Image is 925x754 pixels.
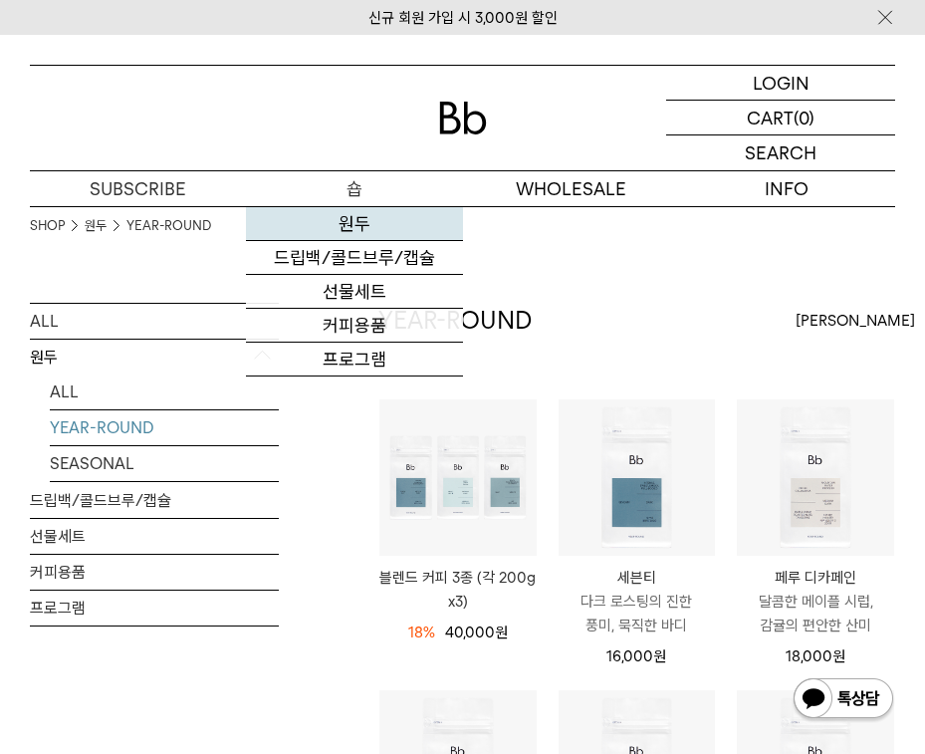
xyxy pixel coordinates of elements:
p: 세븐티 [559,566,716,590]
a: 커피용품 [30,555,279,590]
img: 세븐티 [559,399,716,557]
p: CART [747,101,794,134]
a: 프로그램 [246,343,462,377]
p: 달콤한 메이플 시럽, 감귤의 편안한 산미 [737,590,894,637]
span: 원 [832,647,845,665]
span: 16,000 [606,647,666,665]
a: YEAR-ROUND [50,410,279,445]
a: SUBSCRIBE [30,171,246,206]
a: 원두 [85,216,107,236]
img: 로고 [439,102,487,134]
img: 블렌드 커피 3종 (각 200g x3) [379,399,537,557]
p: SEARCH [745,135,816,170]
a: 블렌드 커피 3종 (각 200g x3) [379,566,537,614]
a: SHOP [30,216,65,236]
img: 카카오톡 채널 1:1 채팅 버튼 [792,676,895,724]
a: 원두 [246,207,462,241]
a: CART (0) [666,101,895,135]
a: ALL [50,375,279,409]
a: 커피용품 [246,309,462,343]
span: 18,000 [786,647,845,665]
a: YEAR-ROUND [126,216,211,236]
a: 선물세트 [246,275,462,309]
a: ALL [30,304,279,339]
span: 40,000 [445,624,508,641]
a: LOGIN [666,66,895,101]
div: 18% [408,621,435,644]
a: 신규 회원 가입 시 3,000원 할인 [368,9,558,27]
a: 숍 [246,171,462,206]
p: INFO [679,171,895,206]
span: 원 [495,624,508,641]
img: 페루 디카페인 [737,399,894,557]
p: 원두 [30,340,279,376]
a: 선물세트 [30,519,279,554]
a: 프로그램 [30,591,279,626]
span: [PERSON_NAME] [796,309,915,333]
p: (0) [794,101,814,134]
p: 페루 디카페인 [737,566,894,590]
a: SEASONAL [50,446,279,481]
a: 페루 디카페인 달콤한 메이플 시럽, 감귤의 편안한 산미 [737,566,894,637]
p: LOGIN [753,66,809,100]
span: 원 [653,647,666,665]
a: 드립백/콜드브루/캡슐 [30,483,279,518]
a: 세븐티 다크 로스팅의 진한 풍미, 묵직한 바디 [559,566,716,637]
p: WHOLESALE [463,171,679,206]
p: 다크 로스팅의 진한 풍미, 묵직한 바디 [559,590,716,637]
a: 드립백/콜드브루/캡슐 [246,241,462,275]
